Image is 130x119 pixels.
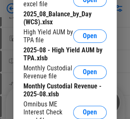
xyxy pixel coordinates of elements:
[23,64,73,80] div: Monthly Custodial Revenue file
[73,65,107,79] button: Open
[83,69,97,75] span: Open
[23,82,107,98] div: Monthly Custodial Revenue - 2025-08.xlsb
[73,29,107,43] button: Open
[23,10,107,26] div: 2025_08_Balance_by_Day (WCS).xlsx
[83,109,97,116] span: Open
[23,46,107,62] div: 2025-08 - High Yield AUM by TPA.xlsb
[83,33,97,39] span: Open
[73,106,107,119] button: Open
[23,28,73,44] div: High Yield AUM by TPA file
